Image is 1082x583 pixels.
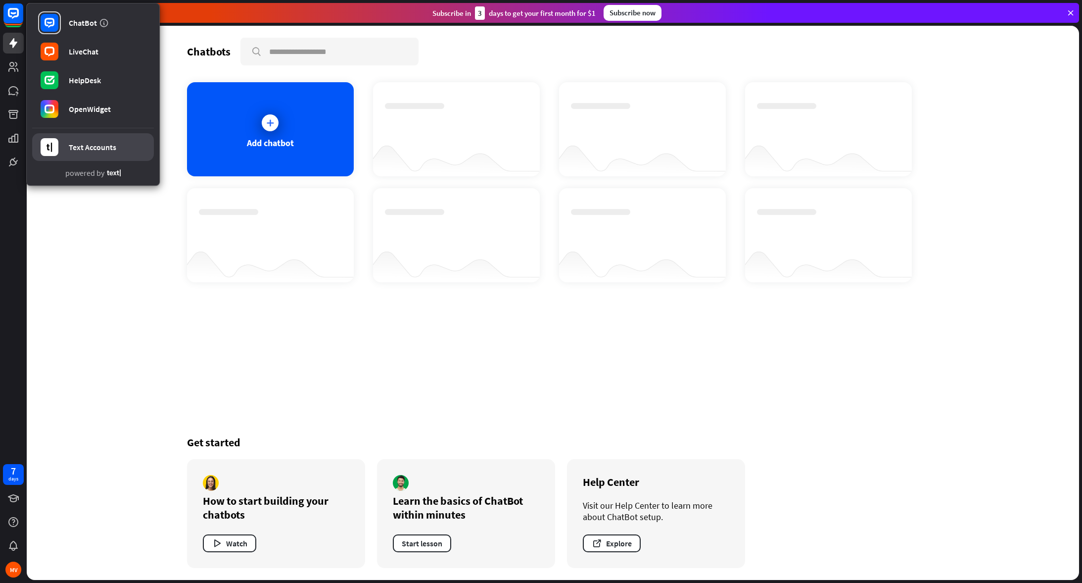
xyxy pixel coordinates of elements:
div: days [8,476,18,482]
div: How to start building your chatbots [203,494,349,522]
button: Open LiveChat chat widget [8,4,38,34]
a: 7 days [3,464,24,485]
button: Start lesson [393,534,451,552]
div: 3 [475,6,485,20]
div: Subscribe now [604,5,661,21]
div: MV [5,562,21,578]
div: Visit our Help Center to learn more about ChatBot setup. [583,500,729,523]
div: Add chatbot [247,137,294,149]
img: author [393,475,409,491]
div: Get started [187,435,919,449]
img: author [203,475,219,491]
button: Explore [583,534,641,552]
div: Chatbots [187,45,231,58]
div: Help Center [583,475,729,489]
button: Watch [203,534,256,552]
div: Learn the basics of ChatBot within minutes [393,494,539,522]
div: 7 [11,467,16,476]
div: Subscribe in days to get your first month for $1 [432,6,596,20]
